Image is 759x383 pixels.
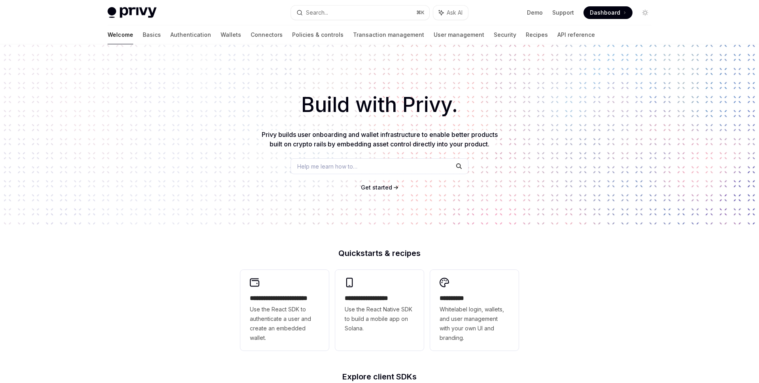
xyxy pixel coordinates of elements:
a: Policies & controls [292,25,344,44]
a: API reference [557,25,595,44]
h2: Quickstarts & recipes [240,249,519,257]
button: Toggle dark mode [639,6,651,19]
a: Authentication [170,25,211,44]
button: Ask AI [433,6,468,20]
span: Ask AI [447,9,463,17]
span: Privy builds user onboarding and wallet infrastructure to enable better products built on crypto ... [262,131,498,148]
span: Whitelabel login, wallets, and user management with your own UI and branding. [440,305,509,343]
a: Demo [527,9,543,17]
a: Basics [143,25,161,44]
button: Search...⌘K [291,6,429,20]
span: Use the React Native SDK to build a mobile app on Solana. [345,305,414,333]
div: Search... [306,8,328,17]
a: Security [494,25,516,44]
span: Get started [361,184,392,191]
a: **** **** **** ***Use the React Native SDK to build a mobile app on Solana. [335,270,424,351]
a: Connectors [251,25,283,44]
span: ⌘ K [416,9,425,16]
a: Get started [361,184,392,191]
h2: Explore client SDKs [240,373,519,381]
a: User management [434,25,484,44]
a: **** *****Whitelabel login, wallets, and user management with your own UI and branding. [430,270,519,351]
a: Recipes [526,25,548,44]
a: Wallets [221,25,241,44]
a: Welcome [108,25,133,44]
a: Dashboard [583,6,632,19]
a: Support [552,9,574,17]
img: light logo [108,7,157,18]
span: Use the React SDK to authenticate a user and create an embedded wallet. [250,305,319,343]
span: Dashboard [590,9,620,17]
h1: Build with Privy. [13,89,746,120]
span: Help me learn how to… [297,162,357,171]
a: Transaction management [353,25,424,44]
